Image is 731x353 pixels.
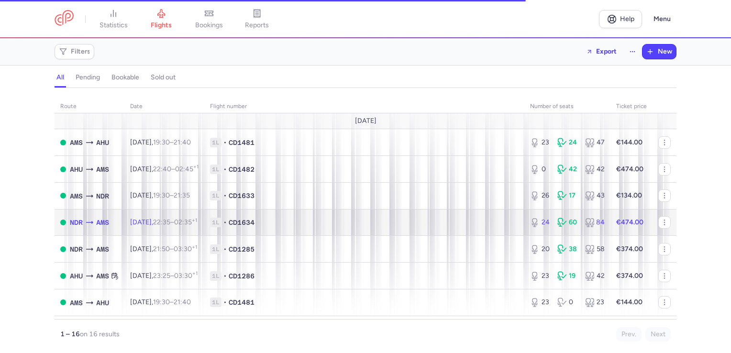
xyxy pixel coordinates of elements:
span: Export [596,48,617,55]
span: • [223,298,227,307]
span: CD1633 [229,191,255,200]
div: 43 [585,191,605,200]
span: CD1285 [229,244,255,254]
span: – [153,218,197,226]
span: [DATE], [130,272,198,280]
th: number of seats [524,99,610,114]
time: 19:30 [153,138,170,146]
span: [DATE], [130,245,197,253]
div: 26 [530,191,550,200]
a: statistics [89,9,137,30]
div: 23 [530,271,550,281]
a: bookings [185,9,233,30]
th: route [55,99,124,114]
span: – [153,245,197,253]
div: 38 [557,244,577,254]
div: 42 [585,165,605,174]
span: 1L [210,138,222,147]
a: Help [599,10,642,28]
span: CD1482 [229,165,255,174]
time: 03:30 [174,272,198,280]
span: AHU [96,137,109,148]
div: 60 [557,218,577,227]
time: 19:30 [153,191,170,199]
button: New [642,44,676,59]
span: AMS [96,244,109,254]
span: 1L [210,244,222,254]
div: 23 [530,138,550,147]
strong: €144.00 [616,298,642,306]
span: [DATE], [130,191,190,199]
span: 1L [210,191,222,200]
span: NDR [70,244,83,254]
span: • [223,244,227,254]
span: Help [620,15,634,22]
span: AHU [70,164,83,175]
span: [DATE], [130,165,199,173]
span: on 16 results [80,330,120,338]
strong: €474.00 [616,218,643,226]
span: NDR [96,191,109,201]
span: 1L [210,218,222,227]
span: 1L [210,298,222,307]
span: • [223,218,227,227]
sup: +1 [192,270,198,276]
span: CD1634 [229,218,255,227]
button: Filters [55,44,94,59]
div: 0 [557,298,577,307]
span: AHU [70,271,83,281]
span: CD1481 [229,138,255,147]
span: 1L [210,165,222,174]
span: • [223,165,227,174]
time: 21:40 [174,298,191,306]
div: 0 [530,165,550,174]
div: 19 [557,271,577,281]
sup: +1 [192,244,197,250]
div: 42 [557,165,577,174]
span: New [658,48,672,55]
span: statistics [100,21,128,30]
span: CD1481 [229,298,255,307]
div: 20 [530,244,550,254]
sup: +1 [192,217,197,223]
div: 23 [585,298,605,307]
h4: sold out [151,73,176,82]
span: AMS [96,164,109,175]
time: 21:35 [174,191,190,199]
span: • [223,138,227,147]
button: Next [645,327,671,342]
strong: €474.00 [616,165,643,173]
span: – [153,165,199,173]
span: reports [245,21,269,30]
strong: €374.00 [616,272,643,280]
div: 23 [530,298,550,307]
div: 58 [585,244,605,254]
button: Menu [648,10,676,28]
h4: pending [76,73,100,82]
time: 21:50 [153,245,170,253]
th: date [124,99,204,114]
span: • [223,271,227,281]
strong: 1 – 16 [60,330,80,338]
a: flights [137,9,185,30]
div: 47 [585,138,605,147]
time: 22:35 [153,218,170,226]
div: 42 [585,271,605,281]
h4: all [56,73,64,82]
span: bookings [195,21,223,30]
div: 84 [585,218,605,227]
span: [DATE], [130,138,191,146]
span: NDR [70,217,83,228]
strong: €374.00 [616,245,643,253]
div: 24 [557,138,577,147]
span: [DATE], [130,298,191,306]
span: – [153,272,198,280]
a: reports [233,9,281,30]
a: CitizenPlane red outlined logo [55,10,74,28]
span: Filters [71,48,90,55]
button: Prev. [616,327,642,342]
span: AMS [96,271,109,281]
span: CD1286 [229,271,255,281]
time: 19:30 [153,298,170,306]
div: 24 [530,218,550,227]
